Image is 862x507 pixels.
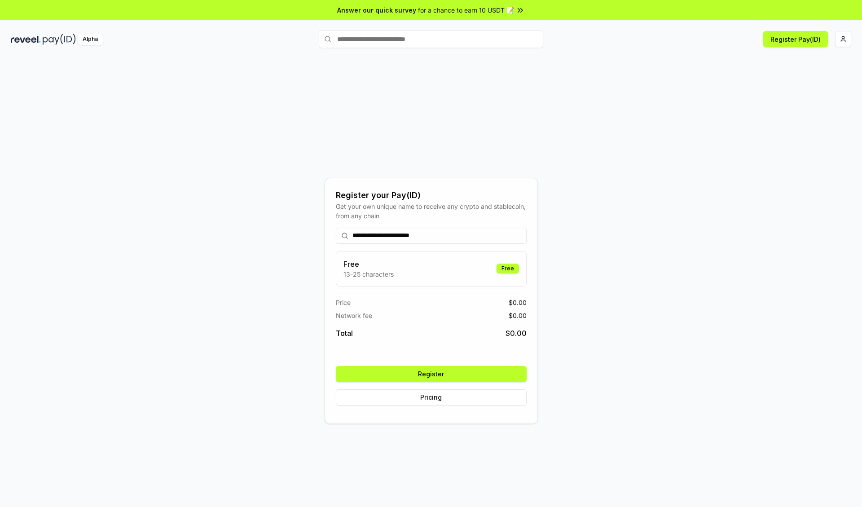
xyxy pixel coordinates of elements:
[337,5,416,15] span: Answer our quick survey
[343,269,394,279] p: 13-25 characters
[336,389,527,406] button: Pricing
[78,34,103,45] div: Alpha
[763,31,828,47] button: Register Pay(ID)
[509,311,527,320] span: $ 0.00
[336,298,351,307] span: Price
[336,328,353,339] span: Total
[506,328,527,339] span: $ 0.00
[497,264,519,273] div: Free
[43,34,76,45] img: pay_id
[336,311,372,320] span: Network fee
[418,5,514,15] span: for a chance to earn 10 USDT 📝
[11,34,41,45] img: reveel_dark
[336,189,527,202] div: Register your Pay(ID)
[509,298,527,307] span: $ 0.00
[336,202,527,220] div: Get your own unique name to receive any crypto and stablecoin, from any chain
[343,259,394,269] h3: Free
[336,366,527,382] button: Register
